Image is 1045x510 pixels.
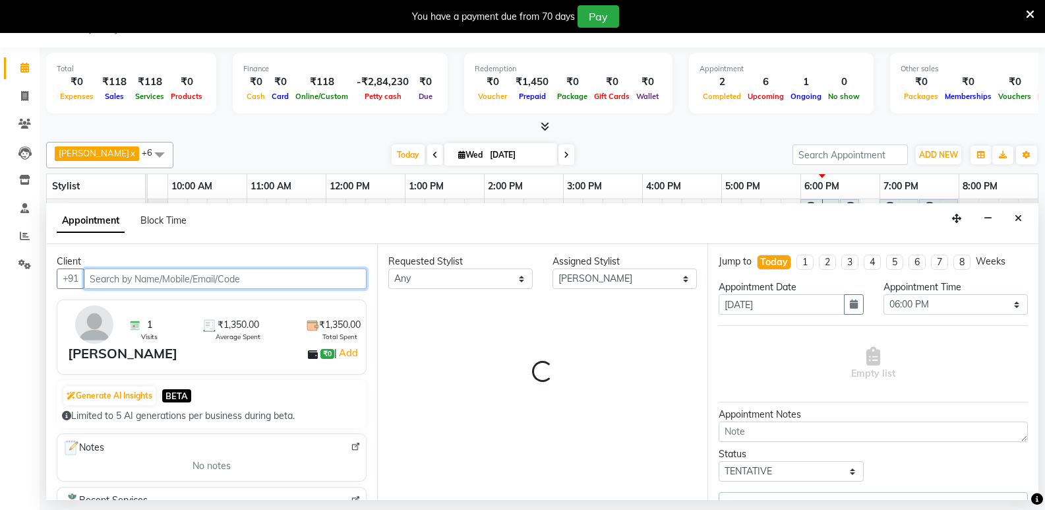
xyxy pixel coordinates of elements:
[268,92,292,101] span: Card
[57,269,84,289] button: +91
[919,150,958,160] span: ADD NEW
[516,92,549,101] span: Prepaid
[268,75,292,90] div: ₹0
[168,177,216,196] a: 10:00 AM
[700,75,744,90] div: 2
[455,150,486,160] span: Wed
[591,75,633,90] div: ₹0
[719,294,844,315] input: yyyy-mm-dd
[796,255,814,270] li: 1
[132,75,167,90] div: ₹118
[941,75,995,90] div: ₹0
[167,75,206,90] div: ₹0
[643,177,684,196] a: 4:00 PM
[941,92,995,101] span: Memberships
[554,75,591,90] div: ₹0
[414,75,437,90] div: ₹0
[132,92,167,101] span: Services
[334,345,360,361] span: |
[243,92,268,101] span: Cash
[97,75,132,90] div: ₹118
[63,439,104,457] span: Notes
[802,201,838,229] div: [PERSON_NAME], TK05, 06:00 PM-06:30 PM, [PERSON_NAME] Trim
[851,347,895,381] span: Empty list
[320,349,334,360] span: ₹0
[953,255,970,270] li: 8
[351,75,414,90] div: -₹2,84,230
[719,255,752,269] div: Jump to
[995,75,1034,90] div: ₹0
[129,148,135,158] a: x
[475,92,510,101] span: Voucher
[326,177,373,196] a: 12:00 PM
[475,63,662,75] div: Redemption
[744,92,787,101] span: Upcoming
[162,389,191,402] span: BETA
[141,332,158,342] span: Visits
[909,255,926,270] li: 6
[322,332,357,342] span: Total Spent
[415,92,436,101] span: Due
[578,5,619,28] button: Pay
[1009,208,1028,229] button: Close
[142,147,162,158] span: +6
[633,75,662,90] div: ₹0
[591,92,633,101] span: Gift Cards
[901,92,941,101] span: Packages
[819,255,836,270] li: 2
[361,92,405,101] span: Petty cash
[216,332,260,342] span: Average Spent
[719,408,1028,422] div: Appointment Notes
[57,209,125,233] span: Appointment
[63,387,156,405] button: Generate AI Insights
[405,177,447,196] a: 1:00 PM
[801,177,843,196] a: 6:00 PM
[564,177,605,196] a: 3:00 PM
[84,269,367,289] input: Search by Name/Mobile/Email/Code
[247,177,295,196] a: 11:00 AM
[102,92,127,101] span: Sales
[931,255,948,270] li: 7
[292,75,351,90] div: ₹118
[486,145,552,165] input: 2025-09-03
[880,177,922,196] a: 7:00 PM
[243,63,437,75] div: Finance
[976,255,1005,269] div: Weeks
[319,318,361,332] span: ₹1,350.00
[995,92,1034,101] span: Vouchers
[57,75,97,90] div: ₹0
[920,201,957,229] div: [PERSON_NAME] S, TK06, 07:30 PM-08:00 PM, Men Hair Cut - Hair Cut Men (Stylist)
[883,280,1028,294] div: Appointment Time
[825,75,863,90] div: 0
[916,146,961,164] button: ADD NEW
[864,255,881,270] li: 4
[392,144,425,165] span: Today
[841,201,858,229] div: [PERSON_NAME], TK05, 06:30 PM-06:45 PM, Hair Styling - Men's Shampoo and Styling
[147,318,152,332] span: 1
[886,255,903,270] li: 5
[475,75,510,90] div: ₹0
[57,63,206,75] div: Total
[760,255,788,269] div: Today
[75,305,113,344] img: avatar
[552,255,697,269] div: Assigned Stylist
[388,255,533,269] div: Requested Stylist
[510,75,554,90] div: ₹1,450
[337,345,360,361] a: Add
[722,177,763,196] a: 5:00 PM
[901,75,941,90] div: ₹0
[218,318,259,332] span: ₹1,350.00
[719,280,863,294] div: Appointment Date
[62,409,361,423] div: Limited to 5 AI generations per business during beta.
[68,344,177,364] div: [PERSON_NAME]
[554,92,591,101] span: Package
[633,92,662,101] span: Wallet
[719,447,863,461] div: Status
[825,92,863,101] span: No show
[57,92,97,101] span: Expenses
[485,177,526,196] a: 2:00 PM
[959,177,1001,196] a: 8:00 PM
[841,255,858,270] li: 3
[140,214,187,226] span: Block Time
[700,92,744,101] span: Completed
